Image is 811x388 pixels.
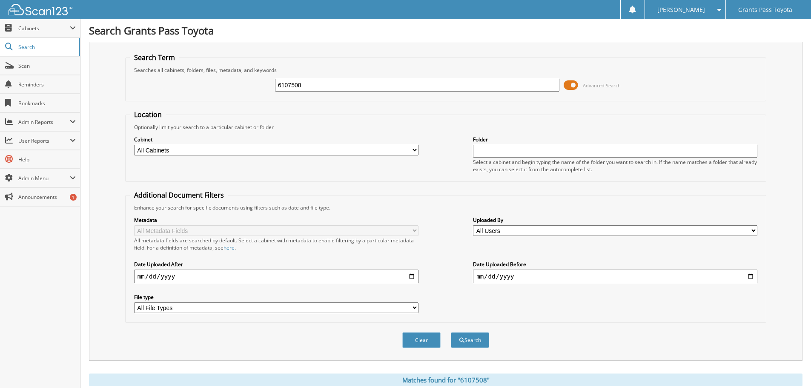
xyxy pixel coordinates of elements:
[130,190,228,200] legend: Additional Document Filters
[134,293,418,301] label: File type
[18,43,75,51] span: Search
[130,53,179,62] legend: Search Term
[70,194,77,201] div: 1
[18,25,70,32] span: Cabinets
[657,7,705,12] span: [PERSON_NAME]
[18,193,76,201] span: Announcements
[18,137,70,144] span: User Reports
[473,216,757,224] label: Uploaded By
[18,100,76,107] span: Bookmarks
[583,82,621,89] span: Advanced Search
[18,118,70,126] span: Admin Reports
[134,237,418,251] div: All metadata fields are searched by default. Select a cabinet with metadata to enable filtering b...
[451,332,489,348] button: Search
[473,270,757,283] input: end
[134,216,418,224] label: Metadata
[738,7,792,12] span: Grants Pass Toyota
[130,204,762,211] div: Enhance your search for specific documents using filters such as date and file type.
[402,332,441,348] button: Clear
[130,66,762,74] div: Searches all cabinets, folders, files, metadata, and keywords
[18,156,76,163] span: Help
[473,158,757,173] div: Select a cabinet and begin typing the name of the folder you want to search in. If the name match...
[89,374,802,386] div: Matches found for "6107508"
[18,81,76,88] span: Reminders
[18,62,76,69] span: Scan
[134,270,418,283] input: start
[134,136,418,143] label: Cabinet
[473,136,757,143] label: Folder
[130,110,166,119] legend: Location
[130,124,762,131] div: Optionally limit your search to a particular cabinet or folder
[9,4,72,15] img: scan123-logo-white.svg
[134,261,418,268] label: Date Uploaded After
[473,261,757,268] label: Date Uploaded Before
[89,23,802,37] h1: Search Grants Pass Toyota
[18,175,70,182] span: Admin Menu
[224,244,235,251] a: here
